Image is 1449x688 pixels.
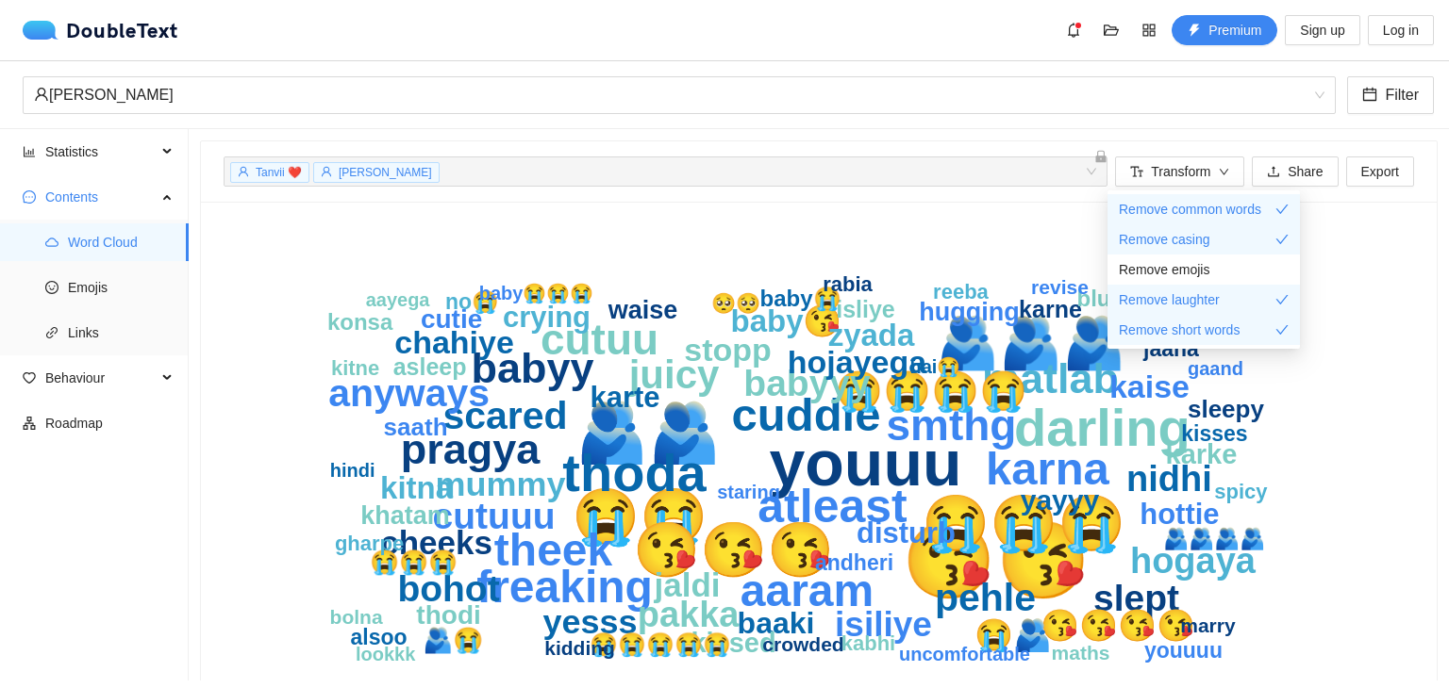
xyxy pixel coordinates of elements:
[331,356,379,380] text: kitne
[543,602,638,641] text: yesss
[45,133,157,171] span: Statistics
[328,371,490,415] text: anyways
[23,21,178,40] a: logoDoubleText
[68,269,174,306] span: Emojis
[1275,293,1289,306] span: check
[684,332,771,368] text: stopp
[1119,229,1210,250] span: Remove casing
[1288,161,1323,182] span: Share
[935,576,1036,619] text: pehle
[436,465,566,503] text: mummy
[731,303,843,340] text: baby😘
[919,298,1019,326] text: hugging
[828,318,915,352] text: zyada
[835,605,932,644] text: isiliye
[1188,358,1243,379] text: gaand
[380,470,454,505] text: kitna
[494,525,613,575] text: theek
[68,223,174,261] span: Word Cloud
[366,289,431,310] text: aayega
[1031,276,1089,298] text: revise
[887,401,1017,450] text: smthg
[836,296,895,322] text: isliye
[1041,607,1197,645] text: 😘😘😘😘
[1385,83,1419,106] span: Filter
[1135,23,1163,38] span: appstore
[472,344,594,392] text: babyy
[608,296,678,324] text: waise
[421,304,482,334] text: cutie
[1119,259,1209,280] span: Remove emojis
[416,600,480,630] text: thodi
[691,628,775,658] text: kissed
[982,354,1119,402] text: matlab
[633,518,835,582] text: 😘😘😘
[476,562,653,612] text: freaking
[238,166,249,177] span: user
[393,353,467,380] text: asleep
[351,625,408,649] text: alsoo
[899,644,1030,664] text: uncomfortable
[857,516,956,549] text: disturb
[370,548,458,577] text: 😭😭😭
[479,282,594,304] text: baby😭😭😭
[1166,439,1238,469] text: karke
[758,480,908,532] text: atleast
[1144,638,1223,663] text: youuuu
[380,524,492,561] text: cheeks
[1140,498,1219,531] text: hottie
[1164,526,1267,551] text: 🫂🫂🫂🫂
[815,550,893,575] text: andheri
[34,77,1307,113] div: [PERSON_NAME]
[575,398,722,467] text: 🫂🫂
[330,606,383,628] text: bolna
[1093,578,1179,618] text: slept
[936,312,1126,373] text: 🫂🫂🫂
[717,482,780,502] text: staring
[1188,24,1201,39] span: thunderbolt
[841,631,895,655] text: kabhi
[1267,165,1280,180] span: upload
[423,625,484,655] text: 🫂😭
[1252,156,1338,187] button: uploadShare
[1130,541,1257,581] text: hogaya
[327,309,393,335] text: konsa
[1275,203,1289,216] span: check
[1181,421,1247,446] text: kisses
[356,644,416,664] text: lookkk
[590,631,731,658] text: 😭😭😭😭😭
[762,633,843,655] text: crowded
[1151,161,1210,182] span: Transform
[23,21,66,40] img: logo
[823,272,873,296] text: rabia
[23,145,36,158] span: bar-chart
[45,404,174,442] span: Roadmap
[442,394,567,437] text: scared
[1285,15,1359,45] button: Sign up
[933,280,989,303] text: reeba
[23,371,36,385] span: heart
[45,326,58,339] span: link
[339,166,432,179] span: [PERSON_NAME]
[1119,319,1240,340] span: Remove short words
[23,21,178,40] div: DoubleText
[1180,614,1236,636] text: marry
[770,427,962,499] text: youuu
[1096,15,1126,45] button: folder-open
[1346,156,1414,187] button: Export
[45,178,157,216] span: Contents
[401,425,541,473] text: pragya
[591,381,660,414] text: karte
[1275,233,1289,246] span: check
[397,568,499,609] text: bohot
[433,496,556,536] text: cutuuu
[743,363,871,403] text: babyyy
[1361,161,1399,182] span: Export
[1119,199,1261,220] span: Remove common words
[1109,369,1190,404] text: kaise
[1134,15,1164,45] button: appstore
[1115,156,1244,187] button: font-sizeTransformdown
[45,236,58,249] span: cloud
[975,616,1054,654] text: 😭🫂
[541,315,658,364] text: cutuu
